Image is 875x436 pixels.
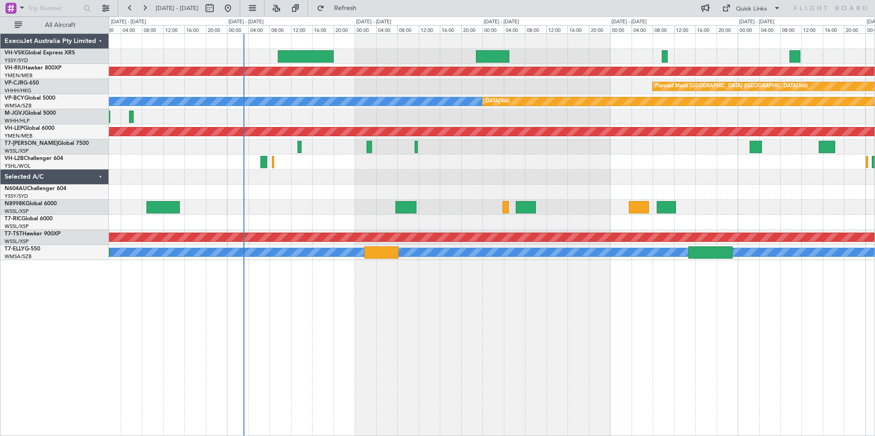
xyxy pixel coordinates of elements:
[248,25,270,33] div: 04:00
[5,186,66,191] a: N604AUChallenger 604
[589,25,610,33] div: 20:00
[5,111,56,116] a: M-JGVJGlobal 5000
[5,201,57,207] a: N8998KGlobal 6000
[504,25,525,33] div: 04:00
[376,25,397,33] div: 04:00
[5,80,39,86] a: VP-CJRG-650
[525,25,546,33] div: 08:00
[355,25,376,33] div: 00:00
[5,50,25,56] span: VH-VSK
[5,80,23,86] span: VP-CJR
[546,25,567,33] div: 12:00
[184,25,205,33] div: 16:00
[5,126,54,131] a: VH-LEPGlobal 6000
[397,25,418,33] div: 08:00
[28,1,81,15] input: Trip Number
[334,25,355,33] div: 20:00
[419,25,440,33] div: 12:00
[24,22,97,28] span: All Aircraft
[5,231,22,237] span: T7-TST
[5,126,23,131] span: VH-LEP
[695,25,716,33] div: 16:00
[461,25,482,33] div: 20:00
[736,5,767,14] div: Quick Links
[291,25,312,33] div: 12:00
[5,156,24,161] span: VH-L2B
[5,186,27,191] span: N604AU
[5,148,29,154] a: WSSL/XSP
[5,156,63,161] a: VH-L2BChallenger 604
[5,193,28,200] a: YSSY/SYD
[823,25,844,33] div: 16:00
[312,25,333,33] div: 16:00
[5,65,61,71] a: VH-RIUHawker 800XP
[610,25,631,33] div: 00:00
[718,1,785,16] button: Quick Links
[440,25,461,33] div: 16:00
[156,4,199,12] span: [DATE] - [DATE]
[5,72,32,79] a: YMEN/MEB
[5,57,28,64] a: YSSY/SYD
[780,25,801,33] div: 08:00
[5,201,26,207] span: N8998K
[5,231,60,237] a: T7-TSTHawker 900XP
[5,216,22,222] span: T7-RIC
[5,246,25,252] span: T7-ELLY
[632,25,653,33] div: 04:00
[738,25,759,33] div: 00:00
[356,18,391,26] div: [DATE] - [DATE]
[655,80,808,93] div: Planned Maint [GEOGRAPHIC_DATA] ([GEOGRAPHIC_DATA] Intl)
[5,50,75,56] a: VH-VSKGlobal Express XRS
[206,25,227,33] div: 20:00
[5,253,32,260] a: WMSA/SZB
[5,65,23,71] span: VH-RIU
[313,1,367,16] button: Refresh
[5,141,89,146] a: T7-[PERSON_NAME]Global 7500
[5,87,32,94] a: VHHH/HKG
[228,18,264,26] div: [DATE] - [DATE]
[5,216,53,222] a: T7-RICGlobal 6000
[844,25,865,33] div: 20:00
[142,25,163,33] div: 08:00
[163,25,184,33] div: 12:00
[567,25,589,33] div: 16:00
[5,238,29,245] a: WSSL/XSP
[5,117,30,124] a: WIHH/HLP
[5,223,29,230] a: WSSL/XSP
[10,18,99,32] button: All Aircraft
[801,25,822,33] div: 12:00
[611,18,647,26] div: [DATE] - [DATE]
[484,18,519,26] div: [DATE] - [DATE]
[5,208,29,215] a: WSSL/XSP
[674,25,695,33] div: 12:00
[5,96,24,101] span: VP-BCY
[653,25,674,33] div: 08:00
[5,163,31,170] a: YSHL/WOL
[5,141,58,146] span: T7-[PERSON_NAME]
[5,111,25,116] span: M-JGVJ
[5,133,32,139] a: YMEN/MEB
[111,18,146,26] div: [DATE] - [DATE]
[121,25,142,33] div: 04:00
[759,25,780,33] div: 04:00
[739,18,774,26] div: [DATE] - [DATE]
[482,25,503,33] div: 00:00
[326,5,365,11] span: Refresh
[717,25,738,33] div: 20:00
[5,102,32,109] a: WMSA/SZB
[5,246,40,252] a: T7-ELLYG-550
[5,96,55,101] a: VP-BCYGlobal 5000
[227,25,248,33] div: 00:00
[99,25,120,33] div: 00:00
[270,25,291,33] div: 08:00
